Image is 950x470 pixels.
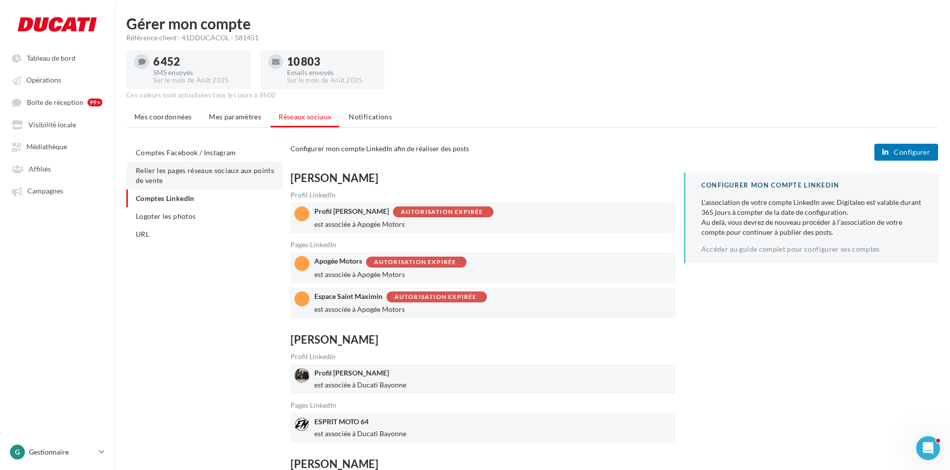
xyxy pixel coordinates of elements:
span: Configurer [894,148,930,156]
a: Accéder au guide complet pour configurer ses comptes [701,245,880,253]
span: Espace Saint Maximin [314,292,382,300]
div: Profil LinkedIn [290,191,676,198]
span: Apogée Motors [357,304,405,314]
span: Profil [PERSON_NAME] [314,369,389,377]
span: URL [136,230,149,238]
div: Ces valeurs sont actualisées tous les jours à 8h00 [126,91,938,100]
div: est associée à [314,304,356,314]
h1: Gérer mon compte [126,16,938,31]
div: 10 803 [287,56,377,67]
div: Sur le mois de Août 2025 [153,76,243,85]
span: Apogée Motors [357,270,405,280]
a: Tableau de bord [6,49,108,67]
span: ESPRIT MOTO 64 [314,417,369,426]
span: Ducati Bayonne [357,429,406,439]
span: Ducati Bayonne [357,380,406,390]
div: Sur le mois de Août 2025 [287,76,377,85]
div: est associée à [314,380,356,390]
div: 6 452 [153,56,243,67]
span: Tableau de bord [27,54,76,62]
div: [PERSON_NAME] [290,173,479,184]
a: Boîte de réception 99+ [6,93,108,111]
div: [PERSON_NAME] [290,334,479,345]
div: SMS envoyés [153,69,243,76]
span: Médiathèque [26,143,67,151]
span: Mes paramètres [209,112,261,121]
div: Pages LinkedIn [290,402,676,409]
a: Médiathèque [6,137,108,155]
span: Profil [PERSON_NAME] [314,207,389,215]
span: Opérations [26,76,61,85]
div: Autorisation expirée [394,294,477,300]
span: Comptes Facebook / Instagram [136,148,236,157]
iframe: Intercom live chat [916,436,940,460]
div: Profil LinkedIn [290,353,676,360]
div: L'association de votre compte LinkedIn avec Digitaleo est valable durant 365 jours à compter de l... [701,197,922,237]
div: Pages LinkedIn [290,241,676,248]
span: Boîte de réception [27,98,84,106]
span: Affiliés [29,165,51,173]
a: Opérations [6,71,108,89]
a: G Gestionnaire [8,443,106,462]
div: est associée à [314,219,356,229]
div: 99+ [88,98,102,106]
a: Campagnes [6,182,108,199]
button: Configurer [874,144,938,161]
span: Apogée Motors [357,219,405,229]
span: Mes coordonnées [134,112,191,121]
div: CONFIGURER MON COMPTE LINKEDIN [701,181,922,190]
span: Apogée Motors [314,257,362,265]
span: Configurer mon compte LinkedIn afin de réaliser des posts [290,144,469,153]
p: Gestionnaire [29,447,95,457]
a: Affiliés [6,160,108,178]
div: [PERSON_NAME] [290,459,479,470]
span: Campagnes [27,187,63,195]
span: Notifications [349,112,392,121]
span: Logoter les photos [136,212,195,220]
div: Autorisation expirée [374,259,457,266]
div: Emails envoyés [287,69,377,76]
div: est associée à [314,270,356,280]
span: Visibilité locale [28,120,76,129]
div: est associée à [314,429,356,439]
div: Référence client : 41DDUCACOL - 581451 [126,33,938,43]
span: Relier les pages réseaux sociaux aux points de vente [136,166,274,185]
div: Autorisation expirée [401,209,483,215]
a: Visibilité locale [6,115,108,133]
span: G [15,447,20,457]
